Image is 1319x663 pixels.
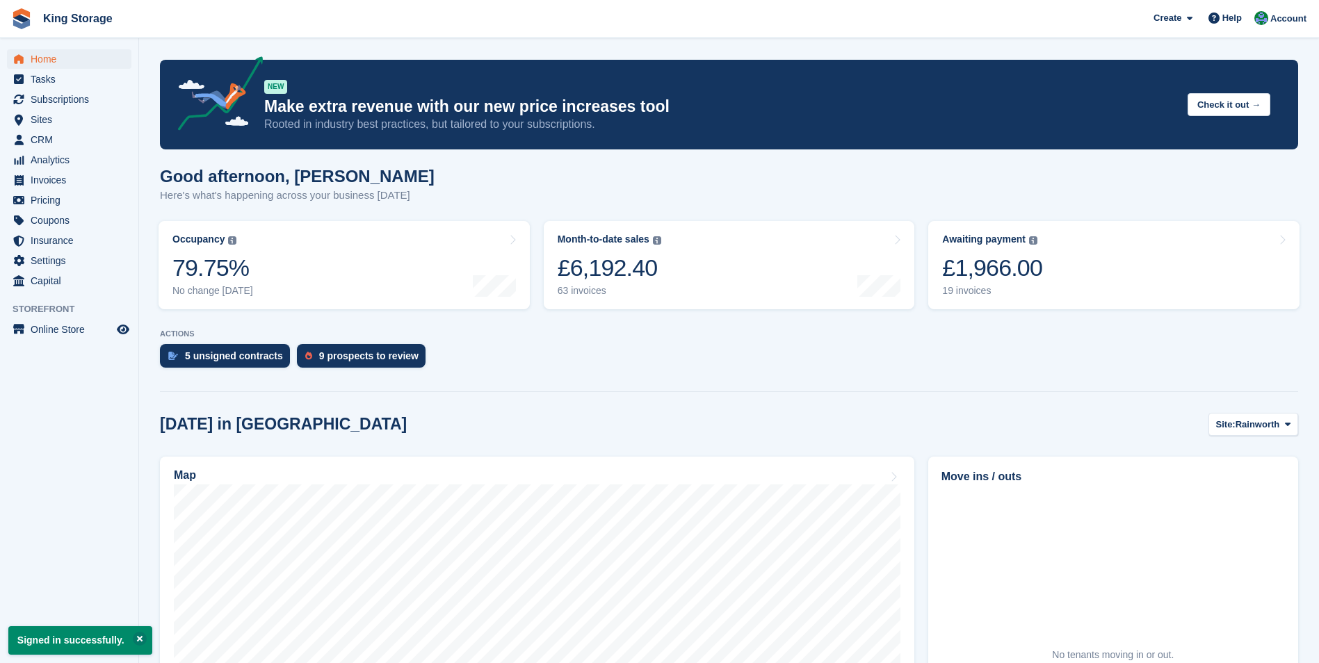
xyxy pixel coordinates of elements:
[31,231,114,250] span: Insurance
[1222,11,1242,25] span: Help
[31,251,114,270] span: Settings
[7,211,131,230] a: menu
[7,69,131,89] a: menu
[160,415,407,434] h2: [DATE] in [GEOGRAPHIC_DATA]
[7,130,131,149] a: menu
[172,254,253,282] div: 79.75%
[305,352,312,360] img: prospect-51fa495bee0391a8d652442698ab0144808aea92771e9ea1ae160a38d050c398.svg
[31,130,114,149] span: CRM
[264,97,1176,117] p: Make extra revenue with our new price increases tool
[7,231,131,250] a: menu
[7,170,131,190] a: menu
[7,190,131,210] a: menu
[185,350,283,361] div: 5 unsigned contracts
[544,221,915,309] a: Month-to-date sales £6,192.40 63 invoices
[558,234,649,245] div: Month-to-date sales
[228,236,236,245] img: icon-info-grey-7440780725fd019a000dd9b08b2336e03edf1995a4989e88bcd33f0948082b44.svg
[172,234,225,245] div: Occupancy
[297,344,432,375] a: 9 prospects to review
[160,344,297,375] a: 5 unsigned contracts
[1052,648,1174,662] div: No tenants moving in or out.
[928,221,1300,309] a: Awaiting payment £1,966.00 19 invoices
[7,320,131,339] a: menu
[7,49,131,69] a: menu
[1236,418,1280,432] span: Rainworth
[7,271,131,290] a: menu
[1208,413,1298,436] button: Site: Rainworth
[31,211,114,230] span: Coupons
[558,254,661,282] div: £6,192.40
[1154,11,1181,25] span: Create
[160,329,1298,338] p: ACTIONS
[31,190,114,210] span: Pricing
[7,110,131,129] a: menu
[160,167,435,186] h1: Good afternoon, [PERSON_NAME]
[31,110,114,129] span: Sites
[31,170,114,190] span: Invoices
[31,49,114,69] span: Home
[941,468,1285,485] h2: Move ins / outs
[31,320,114,339] span: Online Store
[174,469,196,482] h2: Map
[38,7,118,30] a: King Storage
[319,350,419,361] div: 9 prospects to review
[166,56,264,136] img: price-adjustments-announcement-icon-8257ccfd72463d97f412b2fc003d46551f7dbcb40ab6d574587a9cd5c0d94...
[264,80,287,94] div: NEW
[942,234,1026,245] div: Awaiting payment
[31,69,114,89] span: Tasks
[1029,236,1037,245] img: icon-info-grey-7440780725fd019a000dd9b08b2336e03edf1995a4989e88bcd33f0948082b44.svg
[1254,11,1268,25] img: John King
[942,285,1042,297] div: 19 invoices
[264,117,1176,132] p: Rooted in industry best practices, but tailored to your subscriptions.
[31,271,114,290] span: Capital
[168,352,178,360] img: contract_signature_icon-13c848040528278c33f63329250d36e43548de30e8caae1d1a13099fd9432cc5.svg
[1188,93,1270,116] button: Check it out →
[115,321,131,338] a: Preview store
[8,626,152,655] p: Signed in successfully.
[11,8,32,29] img: stora-icon-8386f47178a22dfd0bd8f6a31ec36ba5ce8667c1dd55bd0f319d3a0aa187defe.svg
[1216,418,1236,432] span: Site:
[160,188,435,204] p: Here's what's happening across your business [DATE]
[7,251,131,270] a: menu
[1270,12,1306,26] span: Account
[13,302,138,316] span: Storefront
[653,236,661,245] img: icon-info-grey-7440780725fd019a000dd9b08b2336e03edf1995a4989e88bcd33f0948082b44.svg
[942,254,1042,282] div: £1,966.00
[31,150,114,170] span: Analytics
[172,285,253,297] div: No change [DATE]
[159,221,530,309] a: Occupancy 79.75% No change [DATE]
[7,90,131,109] a: menu
[558,285,661,297] div: 63 invoices
[31,90,114,109] span: Subscriptions
[7,150,131,170] a: menu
